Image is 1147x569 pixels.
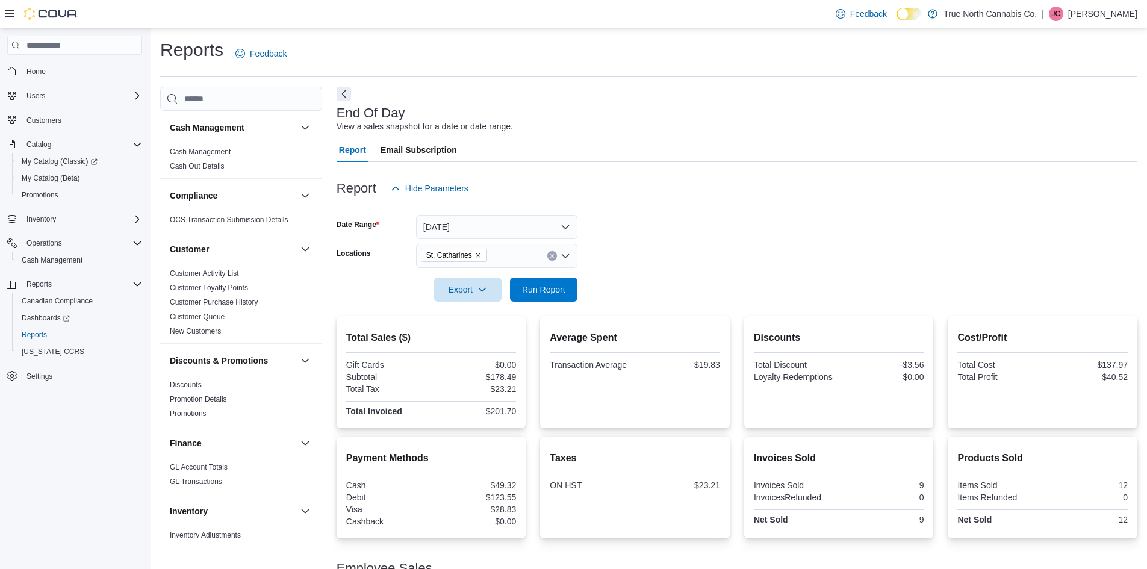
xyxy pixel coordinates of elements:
span: Users [22,89,142,103]
div: Items Sold [957,480,1040,490]
a: Promotions [17,188,63,202]
input: Dark Mode [897,8,922,20]
button: Clear input [547,251,557,261]
span: Customer Loyalty Points [170,283,248,293]
span: Feedback [850,8,887,20]
div: $137.97 [1045,360,1128,370]
button: Canadian Compliance [12,293,147,309]
span: [US_STATE] CCRS [22,347,84,356]
h3: Compliance [170,190,217,202]
span: Discounts [170,380,202,390]
a: Customer Purchase History [170,298,258,306]
div: Jessie Clark [1049,7,1063,21]
button: Cash Management [170,122,296,134]
span: My Catalog (Beta) [17,171,142,185]
span: Customers [26,116,61,125]
span: Promotion Details [170,394,227,404]
span: Feedback [250,48,287,60]
span: OCS Transaction Submission Details [170,215,288,225]
h3: Cash Management [170,122,244,134]
span: Hide Parameters [405,182,468,194]
div: Compliance [160,213,322,232]
div: 9 [841,515,924,524]
a: My Catalog (Classic) [12,153,147,170]
button: Run Report [510,278,577,302]
h3: Discounts & Promotions [170,355,268,367]
span: Canadian Compliance [17,294,142,308]
button: [DATE] [416,215,577,239]
a: Canadian Compliance [17,294,98,308]
h3: End Of Day [337,106,405,120]
button: Customers [2,111,147,129]
div: -$3.56 [841,360,924,370]
div: ON HST [550,480,632,490]
span: My Catalog (Classic) [22,157,98,166]
div: $23.21 [638,480,720,490]
span: Settings [22,368,142,384]
a: Feedback [231,42,291,66]
span: Reports [26,279,52,289]
span: Inventory [22,212,142,226]
div: $23.21 [434,384,516,394]
strong: Total Invoiced [346,406,402,416]
h2: Average Spent [550,331,720,345]
span: New Customers [170,326,221,336]
h2: Discounts [754,331,924,345]
span: Cash Management [17,253,142,267]
a: Customer Activity List [170,269,239,278]
button: Compliance [170,190,296,202]
div: Visa [346,505,429,514]
p: [PERSON_NAME] [1068,7,1137,21]
div: $28.83 [434,505,516,514]
a: Customers [22,113,66,128]
nav: Complex example [7,57,142,416]
a: GL Transactions [170,477,222,486]
div: 12 [1045,515,1128,524]
button: [US_STATE] CCRS [12,343,147,360]
label: Date Range [337,220,379,229]
div: $19.83 [638,360,720,370]
span: Reports [17,328,142,342]
button: Promotions [12,187,147,204]
span: Customer Queue [170,312,225,322]
button: Catalog [2,136,147,153]
span: Cash Management [22,255,82,265]
button: Finance [170,437,296,449]
div: Total Discount [754,360,836,370]
div: 0 [841,493,924,502]
a: My Catalog (Classic) [17,154,102,169]
div: Total Profit [957,372,1040,382]
span: Catalog [22,137,142,152]
div: Cash [346,480,429,490]
button: Open list of options [561,251,570,261]
div: $178.49 [434,372,516,382]
span: Report [339,138,366,162]
a: GL Account Totals [170,463,228,471]
p: | [1042,7,1044,21]
button: Hide Parameters [386,176,473,201]
div: Gift Cards [346,360,429,370]
div: Debit [346,493,429,502]
div: Finance [160,460,322,494]
a: Feedback [831,2,892,26]
button: Inventory [2,211,147,228]
div: View a sales snapshot for a date or date range. [337,120,513,133]
div: Transaction Average [550,360,632,370]
button: Operations [22,236,67,250]
a: Inventory Adjustments [170,531,241,539]
span: GL Account Totals [170,462,228,472]
span: Settings [26,372,52,381]
div: Items Refunded [957,493,1040,502]
span: Customers [22,113,142,128]
span: Canadian Compliance [22,296,93,306]
h3: Customer [170,243,209,255]
a: Customer Queue [170,312,225,321]
button: Next [337,87,351,101]
div: $123.55 [434,493,516,502]
button: Customer [298,242,312,257]
span: Promotions [170,409,207,418]
strong: Net Sold [957,515,992,524]
div: Cashback [346,517,429,526]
